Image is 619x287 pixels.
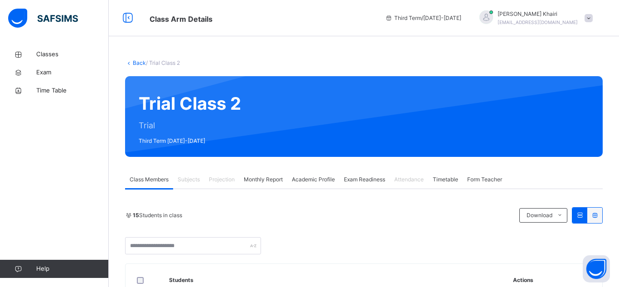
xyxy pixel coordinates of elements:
[150,15,213,24] span: Class Arm Details
[467,175,502,184] span: Form Teacher
[527,211,552,219] span: Download
[209,175,235,184] span: Projection
[133,59,146,66] a: Back
[130,175,169,184] span: Class Members
[36,264,108,273] span: Help
[385,14,461,22] span: session/term information
[8,9,78,28] img: safsims
[36,86,109,95] span: Time Table
[470,10,597,26] div: Hafiz YusufKhairi
[498,10,578,18] span: [PERSON_NAME] Khairi
[36,50,109,59] span: Classes
[344,175,385,184] span: Exam Readiness
[433,175,458,184] span: Timetable
[178,175,200,184] span: Subjects
[244,175,283,184] span: Monthly Report
[146,59,180,66] span: / Trial Class 2
[498,19,578,25] span: [EMAIL_ADDRESS][DOMAIN_NAME]
[583,255,610,282] button: Open asap
[133,212,139,219] b: 15
[292,175,335,184] span: Academic Profile
[394,175,424,184] span: Attendance
[133,211,182,219] span: Students in class
[36,68,109,77] span: Exam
